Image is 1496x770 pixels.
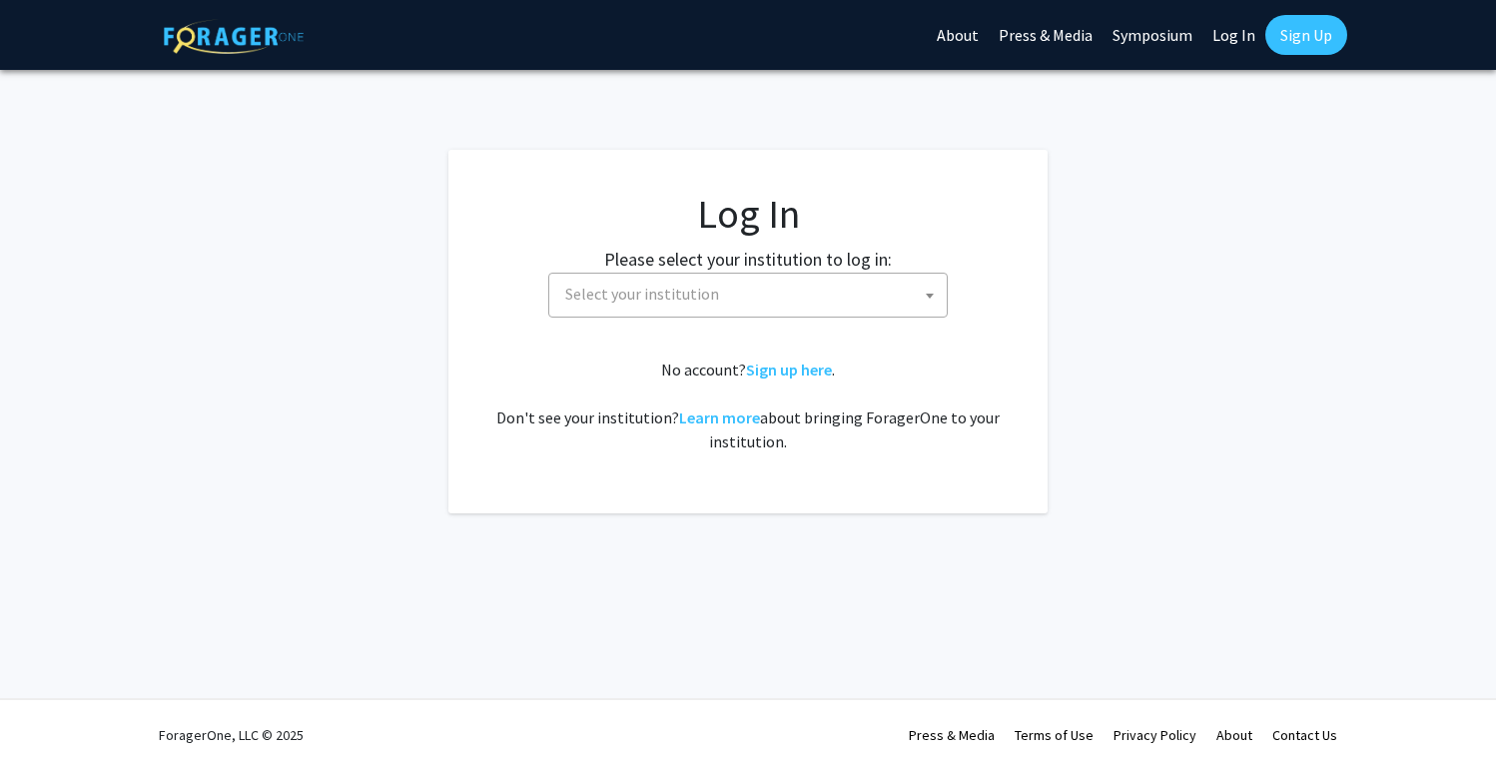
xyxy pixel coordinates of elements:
[1265,15,1347,55] a: Sign Up
[1015,726,1094,744] a: Terms of Use
[548,273,948,318] span: Select your institution
[1272,726,1337,744] a: Contact Us
[1114,726,1196,744] a: Privacy Policy
[488,358,1008,453] div: No account? . Don't see your institution? about bringing ForagerOne to your institution.
[604,246,892,273] label: Please select your institution to log in:
[909,726,995,744] a: Press & Media
[164,19,304,54] img: ForagerOne Logo
[679,407,760,427] a: Learn more about bringing ForagerOne to your institution
[557,274,947,315] span: Select your institution
[565,284,719,304] span: Select your institution
[488,190,1008,238] h1: Log In
[159,700,304,770] div: ForagerOne, LLC © 2025
[746,360,832,380] a: Sign up here
[1216,726,1252,744] a: About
